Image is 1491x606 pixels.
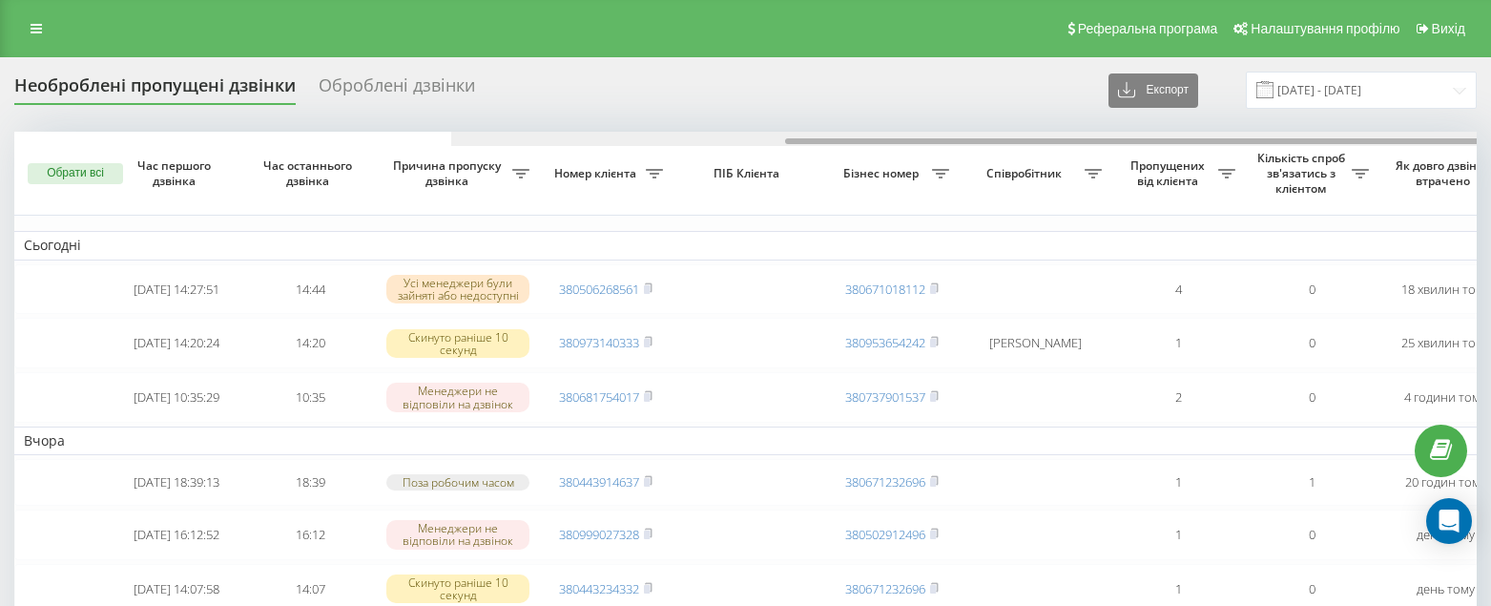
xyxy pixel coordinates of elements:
a: 380999027328 [559,526,639,543]
td: [DATE] 14:20:24 [110,318,243,368]
a: 380506268561 [559,281,639,298]
td: 14:44 [243,264,377,315]
td: 1 [1245,459,1378,506]
a: 380443914637 [559,473,639,491]
span: Кількість спроб зв'язатись з клієнтом [1254,151,1352,196]
td: 0 [1245,372,1378,423]
div: Скинуто раніше 10 секунд [386,329,529,358]
td: 0 [1245,510,1378,560]
span: Налаштування профілю [1251,21,1399,36]
span: Співробітник [968,166,1085,181]
button: Обрати всі [28,163,123,184]
a: 380681754017 [559,388,639,406]
span: Пропущених від клієнта [1121,158,1218,188]
span: Номер клієнта [549,166,646,181]
span: Бізнес номер [835,166,932,181]
td: 0 [1245,318,1378,368]
div: Поза робочим часом [386,474,529,491]
a: 380737901537 [845,388,925,406]
td: 10:35 [243,372,377,423]
td: 1 [1111,318,1245,368]
td: 16:12 [243,510,377,560]
span: Час останнього дзвінка [259,158,362,188]
td: [DATE] 16:12:52 [110,510,243,560]
div: Open Intercom Messenger [1426,498,1472,544]
button: Експорт [1108,73,1198,108]
td: [PERSON_NAME] [959,318,1111,368]
div: Оброблені дзвінки [319,75,475,105]
div: Менеджери не відповіли на дзвінок [386,520,529,549]
td: 2 [1111,372,1245,423]
div: Менеджери не відповіли на дзвінок [386,383,529,411]
td: [DATE] 18:39:13 [110,459,243,506]
div: Усі менеджери були зайняті або недоступні [386,275,529,303]
a: 380671232696 [845,473,925,491]
a: 380671018112 [845,281,925,298]
td: 0 [1245,264,1378,315]
span: Вихід [1432,21,1465,36]
div: Необроблені пропущені дзвінки [14,75,296,105]
div: Скинуто раніше 10 секунд [386,575,529,603]
span: ПІБ Клієнта [689,166,809,181]
a: 380671232696 [845,580,925,597]
a: 380443234332 [559,580,639,597]
a: 380953654242 [845,334,925,351]
span: Причина пропуску дзвінка [386,158,512,188]
a: 380502912496 [845,526,925,543]
a: 380973140333 [559,334,639,351]
td: [DATE] 14:27:51 [110,264,243,315]
span: Час першого дзвінка [125,158,228,188]
td: 18:39 [243,459,377,506]
span: Реферальна програма [1078,21,1218,36]
td: 1 [1111,510,1245,560]
td: 1 [1111,459,1245,506]
td: [DATE] 10:35:29 [110,372,243,423]
td: 4 [1111,264,1245,315]
td: 14:20 [243,318,377,368]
